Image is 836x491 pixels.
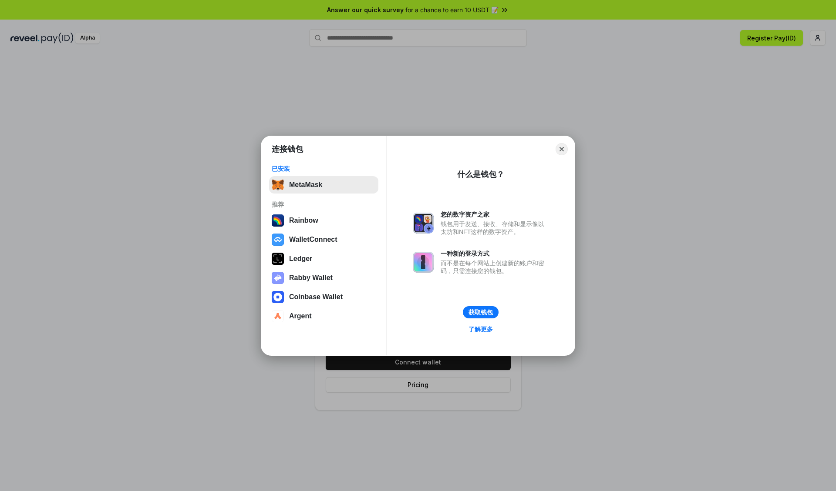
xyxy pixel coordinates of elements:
[556,143,568,155] button: Close
[469,325,493,333] div: 了解更多
[269,288,378,306] button: Coinbase Wallet
[413,213,434,234] img: svg+xml,%3Csvg%20xmlns%3D%22http%3A%2F%2Fwww.w3.org%2F2000%2Fsvg%22%20fill%3D%22none%22%20viewBox...
[272,200,376,208] div: 推荐
[272,291,284,303] img: svg+xml,%3Csvg%20width%3D%2228%22%20height%3D%2228%22%20viewBox%3D%220%200%2028%2028%22%20fill%3D...
[463,306,499,318] button: 获取钱包
[272,234,284,246] img: svg+xml,%3Csvg%20width%3D%2228%22%20height%3D%2228%22%20viewBox%3D%220%200%2028%2028%22%20fill%3D...
[413,252,434,273] img: svg+xml,%3Csvg%20xmlns%3D%22http%3A%2F%2Fwww.w3.org%2F2000%2Fsvg%22%20fill%3D%22none%22%20viewBox...
[441,259,549,275] div: 而不是在每个网站上创建新的账户和密码，只需连接您的钱包。
[272,144,303,154] h1: 连接钱包
[289,236,337,244] div: WalletConnect
[269,231,378,248] button: WalletConnect
[272,179,284,191] img: svg+xml,%3Csvg%20fill%3D%22none%22%20height%3D%2233%22%20viewBox%3D%220%200%2035%2033%22%20width%...
[469,308,493,316] div: 获取钱包
[272,272,284,284] img: svg+xml,%3Csvg%20xmlns%3D%22http%3A%2F%2Fwww.w3.org%2F2000%2Fsvg%22%20fill%3D%22none%22%20viewBox...
[289,274,333,282] div: Rabby Wallet
[441,250,549,257] div: 一种新的登录方式
[272,165,376,173] div: 已安装
[269,250,378,267] button: Ledger
[289,293,343,301] div: Coinbase Wallet
[289,217,318,224] div: Rainbow
[441,220,549,236] div: 钱包用于发送、接收、存储和显示像以太坊和NFT这样的数字资产。
[463,324,498,335] a: 了解更多
[457,169,504,180] div: 什么是钱包？
[289,181,322,189] div: MetaMask
[272,214,284,227] img: svg+xml,%3Csvg%20width%3D%22120%22%20height%3D%22120%22%20viewBox%3D%220%200%20120%20120%22%20fil...
[269,176,378,194] button: MetaMask
[269,269,378,287] button: Rabby Wallet
[269,212,378,229] button: Rainbow
[272,310,284,322] img: svg+xml,%3Csvg%20width%3D%2228%22%20height%3D%2228%22%20viewBox%3D%220%200%2028%2028%22%20fill%3D...
[289,255,312,263] div: Ledger
[289,312,312,320] div: Argent
[272,253,284,265] img: svg+xml,%3Csvg%20xmlns%3D%22http%3A%2F%2Fwww.w3.org%2F2000%2Fsvg%22%20width%3D%2228%22%20height%3...
[269,307,378,325] button: Argent
[441,210,549,218] div: 您的数字资产之家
